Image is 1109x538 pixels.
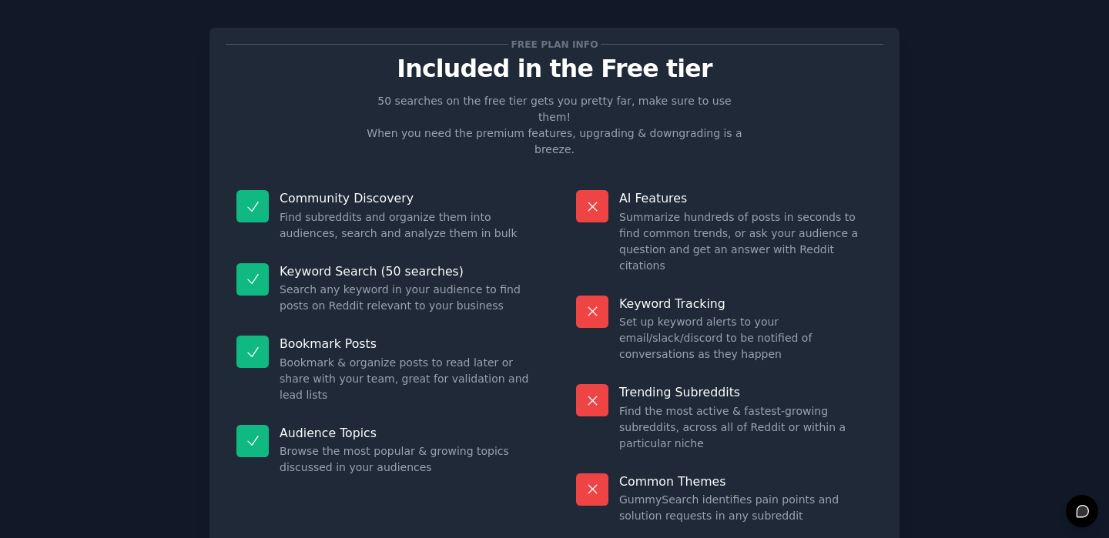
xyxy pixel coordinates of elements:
[508,36,601,52] span: Free plan info
[619,209,873,274] dd: Summarize hundreds of posts in seconds to find common trends, or ask your audience a question and...
[619,296,873,312] p: Keyword Tracking
[226,55,883,82] p: Included in the Free tier
[280,443,533,476] dd: Browse the most popular & growing topics discussed in your audiences
[280,355,533,403] dd: Bookmark & organize posts to read later or share with your team, great for validation and lead lists
[360,93,749,158] p: 50 searches on the free tier gets you pretty far, make sure to use them! When you need the premiu...
[280,425,533,441] p: Audience Topics
[280,282,533,314] dd: Search any keyword in your audience to find posts on Reddit relevant to your business
[280,190,533,206] p: Community Discovery
[280,336,533,352] p: Bookmark Posts
[619,403,873,452] dd: Find the most active & fastest-growing subreddits, across all of Reddit or within a particular niche
[619,314,873,363] dd: Set up keyword alerts to your email/slack/discord to be notified of conversations as they happen
[619,384,873,400] p: Trending Subreddits
[280,209,533,242] dd: Find subreddits and organize them into audiences, search and analyze them in bulk
[280,263,533,279] p: Keyword Search (50 searches)
[619,473,873,490] p: Common Themes
[619,190,873,206] p: AI Features
[619,492,873,524] dd: GummySearch identifies pain points and solution requests in any subreddit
